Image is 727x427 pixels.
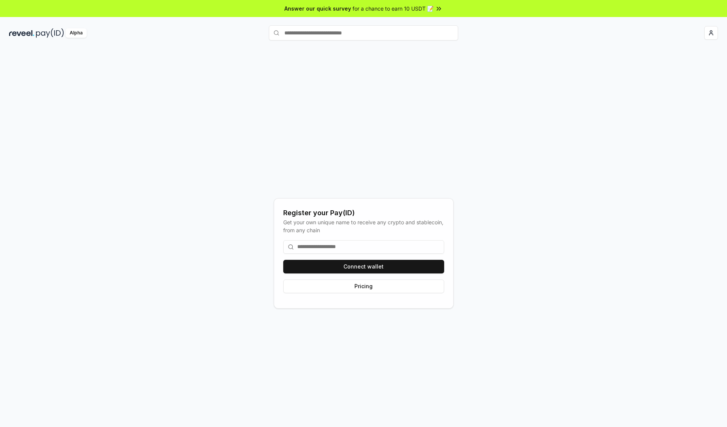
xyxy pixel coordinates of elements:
button: Pricing [283,279,444,293]
div: Register your Pay(ID) [283,208,444,218]
img: pay_id [36,28,64,38]
span: for a chance to earn 10 USDT 📝 [353,5,434,12]
div: Alpha [66,28,87,38]
div: Get your own unique name to receive any crypto and stablecoin, from any chain [283,218,444,234]
img: reveel_dark [9,28,34,38]
span: Answer our quick survey [284,5,351,12]
button: Connect wallet [283,260,444,273]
